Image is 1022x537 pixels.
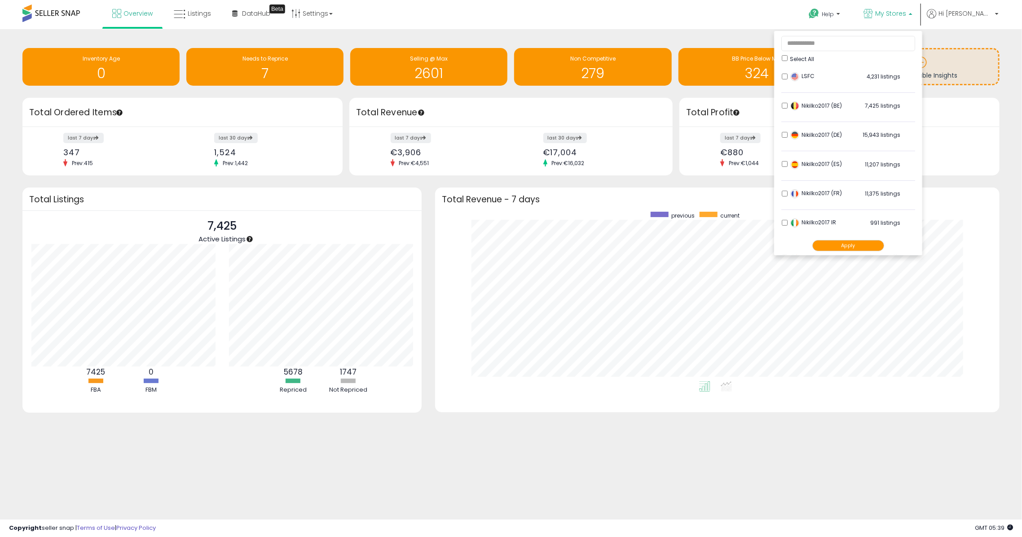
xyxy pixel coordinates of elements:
[686,106,993,119] h3: Total Profit
[417,109,425,117] div: Tooltip anchor
[790,72,799,81] img: usa.png
[732,109,740,117] div: Tooltip anchor
[790,102,842,109] span: Nikilko2017 (BE)
[356,106,666,119] h3: Total Revenue
[938,9,992,18] span: Hi [PERSON_NAME]
[191,66,339,81] h1: 7
[214,133,258,143] label: last 30 days
[246,235,254,243] div: Tooltip anchor
[124,386,178,394] div: FBM
[875,9,906,18] span: My Stores
[927,9,999,29] a: Hi [PERSON_NAME]
[865,161,900,168] span: 11,207 listings
[683,66,831,81] h1: 324
[266,386,320,394] div: Repriced
[284,367,303,377] b: 5678
[340,367,357,377] b: 1747
[812,240,884,251] button: Apply
[790,189,799,198] img: france.png
[198,218,246,235] p: 7,425
[790,55,814,63] span: Select All
[519,66,667,81] h1: 279
[188,9,211,18] span: Listings
[790,101,799,110] img: belgium.png
[863,131,900,139] span: 15,943 listings
[790,218,799,227] img: ireland.png
[865,102,900,109] span: 7,425 listings
[269,4,285,13] div: Tooltip anchor
[355,66,503,81] h1: 2601
[67,159,97,167] span: Prev: 415
[115,109,123,117] div: Tooltip anchor
[808,8,819,19] i: Get Help
[822,10,834,18] span: Help
[63,148,176,157] div: 347
[123,9,153,18] span: Overview
[198,234,246,244] span: Active Listings
[872,148,984,157] div: €3,868
[395,159,434,167] span: Prev: €4,551
[29,196,415,203] h3: Total Listings
[790,131,799,140] img: germany.png
[865,190,900,197] span: 11,375 listings
[543,133,587,143] label: last 30 days
[720,148,833,157] div: €880
[69,386,123,394] div: FBA
[790,189,842,197] span: Nikilko2017 (FR)
[790,218,836,226] span: Nikilko2017 IR
[350,48,507,86] a: Selling @ Max 2601
[802,1,849,29] a: Help
[214,148,326,157] div: 1,524
[22,48,180,86] a: Inventory Age 0
[218,159,252,167] span: Prev: 1,442
[149,367,154,377] b: 0
[570,55,616,62] span: Non Competitive
[870,219,900,227] span: 991 listings
[86,367,105,377] b: 7425
[322,386,375,394] div: Not Repriced
[391,148,504,157] div: €3,906
[790,160,842,168] span: Nikilko2017 (ES)
[678,48,836,86] a: BB Price Below Min 324
[790,72,815,80] span: LSFC
[721,212,740,219] span: current
[547,159,589,167] span: Prev: €16,032
[29,106,336,119] h3: Total Ordered Items
[867,73,900,80] span: 4,231 listings
[720,133,761,143] label: last 7 days
[790,131,842,139] span: Nikilko2017 (DE)
[672,212,695,219] span: previous
[186,48,344,86] a: Needs to Reprice 7
[83,55,120,62] span: Inventory Age
[242,55,288,62] span: Needs to Reprice
[543,148,657,157] div: €17,004
[63,133,104,143] label: last 7 days
[514,48,671,86] a: Non Competitive 279
[724,159,763,167] span: Prev: €1,044
[242,9,270,18] span: DataHub
[790,160,799,169] img: spain.png
[27,66,175,81] h1: 0
[410,55,448,62] span: Selling @ Max
[442,196,993,203] h3: Total Revenue - 7 days
[732,55,782,62] span: BB Price Below Min
[391,133,431,143] label: last 7 days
